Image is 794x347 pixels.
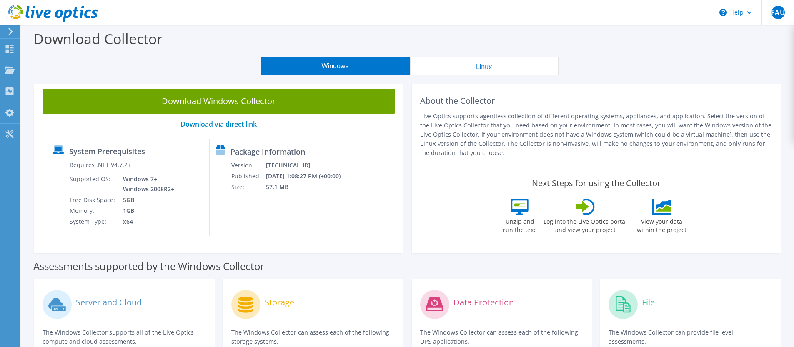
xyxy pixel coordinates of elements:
label: Requires .NET V4.7.2+ [70,161,131,169]
span: FAU [771,6,785,19]
td: Windows 7+ Windows 2008R2+ [117,174,176,195]
td: 1GB [117,205,176,216]
label: Download Collector [33,29,163,48]
td: [DATE] 1:08:27 PM (+00:00) [266,171,352,182]
label: Assessments supported by the Windows Collector [33,262,264,270]
button: Linux [410,57,559,75]
td: 5GB [117,195,176,205]
p: The Windows Collector can assess each of the following DPS applications. [420,328,584,346]
svg: \n [719,9,727,16]
label: Log into the Live Optics portal and view your project [543,215,627,234]
td: Free Disk Space: [69,195,117,205]
p: The Windows Collector can assess each of the following storage systems. [231,328,395,346]
label: Storage [265,298,294,307]
button: Windows [261,57,410,75]
td: x64 [117,216,176,227]
td: Memory: [69,205,117,216]
label: File [642,298,655,307]
td: Published: [231,171,266,182]
label: Data Protection [453,298,514,307]
a: Download Windows Collector [43,89,395,114]
label: Package Information [230,147,305,156]
label: Server and Cloud [76,298,142,307]
td: Size: [231,182,266,192]
td: [TECHNICAL_ID] [266,160,352,171]
label: Next Steps for using the Collector [532,178,661,188]
label: Unzip and run the .exe [501,215,539,234]
td: Supported OS: [69,174,117,195]
label: View your data within the project [631,215,691,234]
a: Download via direct link [180,120,257,129]
p: Live Optics supports agentless collection of different operating systems, appliances, and applica... [420,112,773,157]
h2: About the Collector [420,96,773,106]
td: Version: [231,160,266,171]
p: The Windows Collector can provide file level assessments. [609,328,772,346]
td: System Type: [69,216,117,227]
td: 57.1 MB [266,182,352,192]
p: The Windows Collector supports all of the Live Optics compute and cloud assessments. [43,328,206,346]
label: System Prerequisites [69,147,145,155]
